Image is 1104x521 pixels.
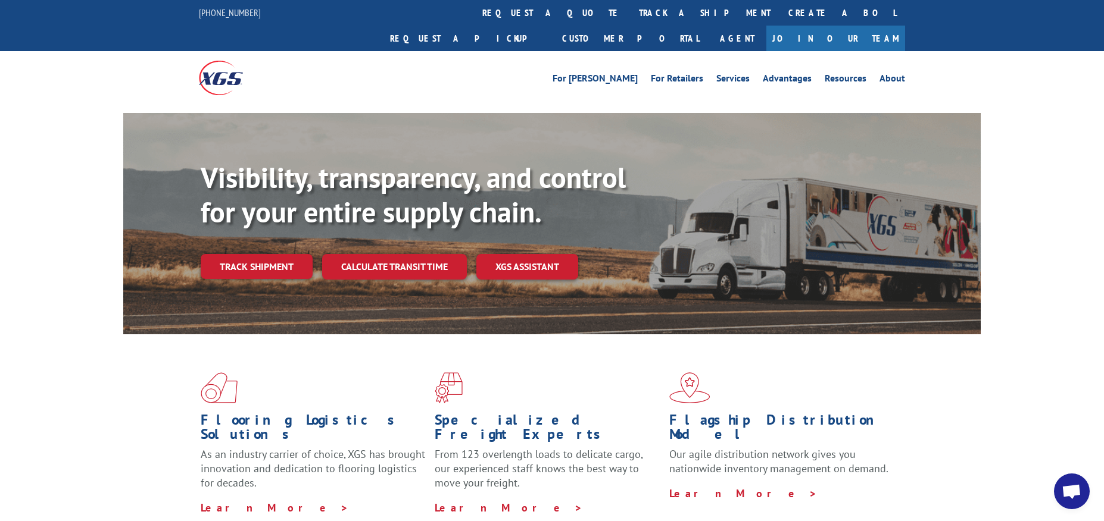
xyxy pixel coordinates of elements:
a: Track shipment [201,254,313,279]
a: For [PERSON_NAME] [553,74,638,87]
a: Open chat [1054,473,1090,509]
p: From 123 overlength loads to delicate cargo, our experienced staff knows the best way to move you... [435,447,660,500]
a: Request a pickup [381,26,553,51]
a: Calculate transit time [322,254,467,280]
img: xgs-icon-flagship-distribution-model-red [669,372,710,403]
a: XGS ASSISTANT [476,254,578,280]
h1: Flooring Logistics Solutions [201,413,426,447]
a: Advantages [763,74,812,87]
a: Learn More > [669,487,818,500]
a: Customer Portal [553,26,708,51]
a: About [880,74,905,87]
a: Join Our Team [766,26,905,51]
img: xgs-icon-total-supply-chain-intelligence-red [201,372,238,403]
a: Agent [708,26,766,51]
a: [PHONE_NUMBER] [199,7,261,18]
span: Our agile distribution network gives you nationwide inventory management on demand. [669,447,888,475]
span: As an industry carrier of choice, XGS has brought innovation and dedication to flooring logistics... [201,447,425,489]
b: Visibility, transparency, and control for your entire supply chain. [201,159,626,230]
a: Resources [825,74,866,87]
h1: Specialized Freight Experts [435,413,660,447]
a: Learn More > [435,501,583,514]
a: Learn More > [201,501,349,514]
img: xgs-icon-focused-on-flooring-red [435,372,463,403]
a: Services [716,74,750,87]
a: For Retailers [651,74,703,87]
h1: Flagship Distribution Model [669,413,894,447]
